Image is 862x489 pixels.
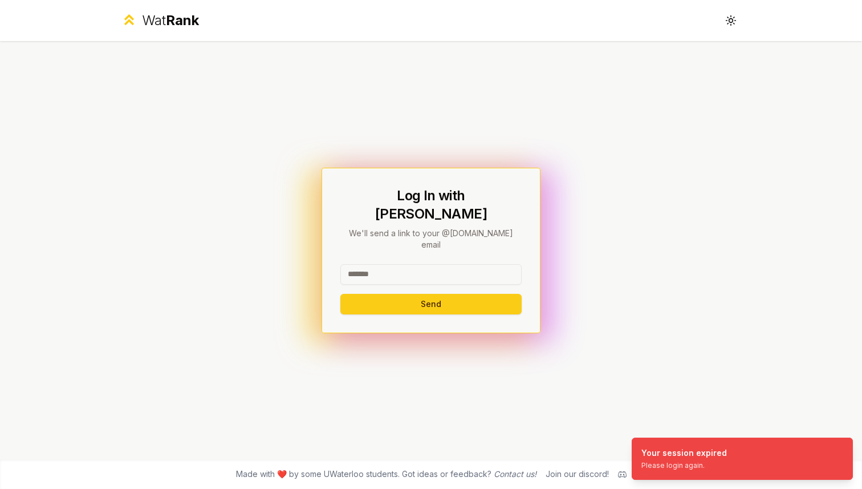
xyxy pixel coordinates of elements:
[142,11,199,30] div: Wat
[236,468,536,480] span: Made with ❤️ by some UWaterloo students. Got ideas or feedback?
[546,468,609,480] div: Join our discord!
[641,447,727,459] div: Your session expired
[166,12,199,29] span: Rank
[494,469,536,479] a: Contact us!
[340,228,522,250] p: We'll send a link to your @[DOMAIN_NAME] email
[121,11,199,30] a: WatRank
[641,461,727,470] div: Please login again.
[340,187,522,223] h1: Log In with [PERSON_NAME]
[340,294,522,314] button: Send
